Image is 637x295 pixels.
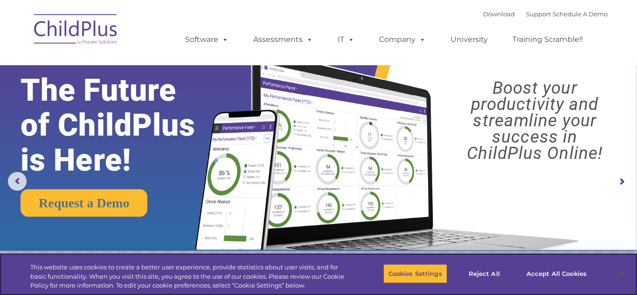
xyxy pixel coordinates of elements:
button: Close [612,263,632,284]
a: Support [526,10,551,18]
font: | [483,10,608,18]
span: Phone number [130,100,169,107]
a: Company [370,30,435,49]
rs-layer: The Future of ChildPlus is Here! [21,73,224,178]
a: IT [328,30,364,49]
a: University [441,30,497,49]
a: Assessments [244,30,322,49]
div: This website uses cookies to create a better user experience, provide statistics about user visit... [30,263,350,290]
a: Training Scramble!! [503,30,592,49]
a: Schedule A Demo [553,10,608,18]
rs-layer: Boost your productivity and streamline your success in ChildPlus Online! [440,80,629,161]
button: Accept All Cookies [521,264,592,283]
button: Cookies Settings [383,264,447,283]
img: ChildPlus by Procare Solutions [29,7,123,54]
span: Last name [130,62,158,69]
a: Download [483,10,515,18]
a: Request a Demo [21,189,147,217]
button: Reject All [455,264,513,283]
a: Software [176,30,238,49]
